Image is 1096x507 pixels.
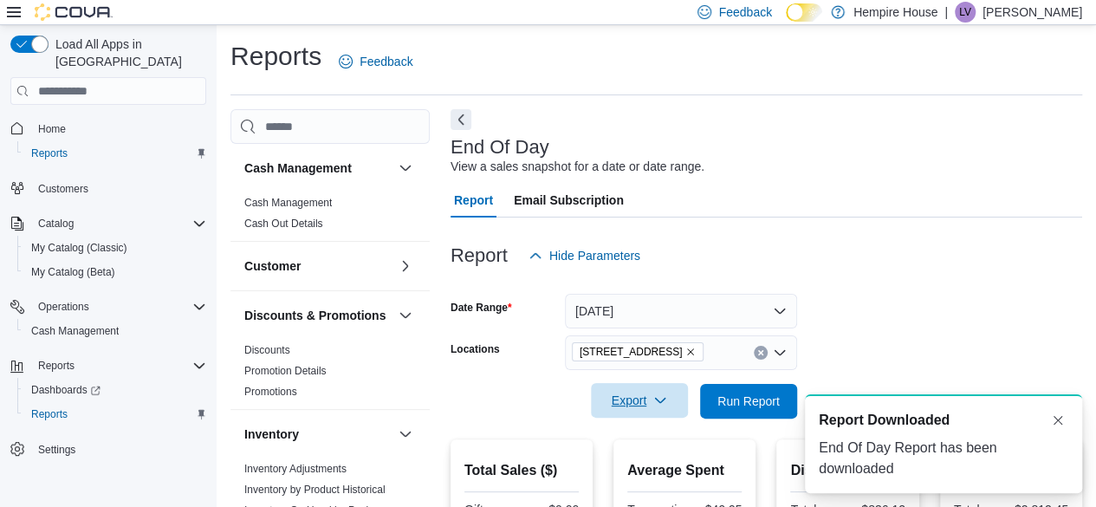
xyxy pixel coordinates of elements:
button: Home [3,115,213,140]
button: Reports [17,141,213,166]
button: Cash Management [244,159,392,177]
button: Catalog [31,213,81,234]
a: Discounts [244,344,290,356]
button: My Catalog (Beta) [17,260,213,284]
a: My Catalog (Classic) [24,237,134,258]
a: My Catalog (Beta) [24,262,122,283]
button: Cash Management [17,319,213,343]
span: Report [454,183,493,218]
button: Remove 18 Mill Street West from selection in this group [685,347,696,357]
div: View a sales snapshot for a date or date range. [451,158,704,176]
span: Cash Out Details [244,217,323,231]
span: Settings [31,439,206,460]
button: Reports [17,402,213,426]
a: Dashboards [17,378,213,402]
button: Customers [3,176,213,201]
span: Cash Management [24,321,206,341]
span: Report Downloaded [819,410,950,431]
span: Catalog [38,217,74,231]
a: Reports [24,143,75,164]
a: Settings [31,439,82,460]
span: Reports [31,355,206,376]
button: Hide Parameters [522,238,647,273]
div: Lukas Vanwart [955,2,976,23]
h2: Total Sales ($) [464,460,579,481]
span: My Catalog (Beta) [24,262,206,283]
span: Catalog [31,213,206,234]
h2: Average Spent [627,460,742,481]
span: Home [31,117,206,139]
h3: End Of Day [451,137,549,158]
button: [DATE] [565,294,797,328]
span: Promotions [244,385,297,399]
span: Cash Management [31,324,119,338]
span: Load All Apps in [GEOGRAPHIC_DATA] [49,36,206,70]
a: Feedback [332,44,419,79]
p: Hempire House [853,2,937,23]
img: Cova [35,3,113,21]
span: Cash Management [244,196,332,210]
h1: Reports [230,39,321,74]
button: Operations [3,295,213,319]
button: Dismiss toast [1047,410,1068,431]
span: My Catalog (Classic) [31,241,127,255]
div: Discounts & Promotions [230,340,430,409]
button: Inventory [395,424,416,445]
span: Dark Mode [786,22,787,23]
button: Reports [3,354,213,378]
a: Dashboards [24,380,107,400]
p: | [944,2,948,23]
span: Feedback [360,53,412,70]
button: Customer [244,257,392,275]
span: Customers [38,182,88,196]
button: Run Report [700,384,797,419]
a: Cash Management [24,321,126,341]
span: Inventory Adjustments [244,462,347,476]
button: Discounts & Promotions [244,307,392,324]
span: Settings [38,443,75,457]
button: Export [591,383,688,418]
button: Cash Management [395,158,416,179]
a: Home [31,119,73,140]
span: Reports [24,404,206,425]
button: Discounts & Promotions [395,305,416,326]
button: Clear input [754,346,768,360]
button: Operations [31,296,96,317]
span: My Catalog (Classic) [24,237,206,258]
span: Reports [31,407,68,421]
span: Feedback [718,3,771,21]
button: Next [451,109,471,130]
p: [PERSON_NAME] [983,2,1082,23]
button: My Catalog (Classic) [17,236,213,260]
button: Catalog [3,211,213,236]
span: Reports [31,146,68,160]
span: Reports [24,143,206,164]
nav: Complex example [10,108,206,507]
span: Hide Parameters [549,247,640,264]
a: Inventory Adjustments [244,463,347,475]
span: Operations [38,300,89,314]
button: Customer [395,256,416,276]
span: Customers [31,178,206,199]
h3: Cash Management [244,159,352,177]
span: Reports [38,359,75,373]
span: Export [601,383,678,418]
span: Operations [31,296,206,317]
span: Run Report [717,393,780,410]
span: Inventory by Product Historical [244,483,386,497]
span: Dashboards [24,380,206,400]
span: LV [959,2,971,23]
span: My Catalog (Beta) [31,265,115,279]
input: Dark Mode [786,3,822,22]
span: 18 Mill Street West [572,342,704,361]
h3: Report [451,245,508,266]
span: Promotion Details [244,364,327,378]
button: Open list of options [773,346,787,360]
a: Promotion Details [244,365,327,377]
button: Settings [3,437,213,462]
a: Cash Management [244,197,332,209]
a: Inventory by Product Historical [244,484,386,496]
a: Reports [24,404,75,425]
div: Cash Management [230,192,430,241]
div: Notification [819,410,1068,431]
